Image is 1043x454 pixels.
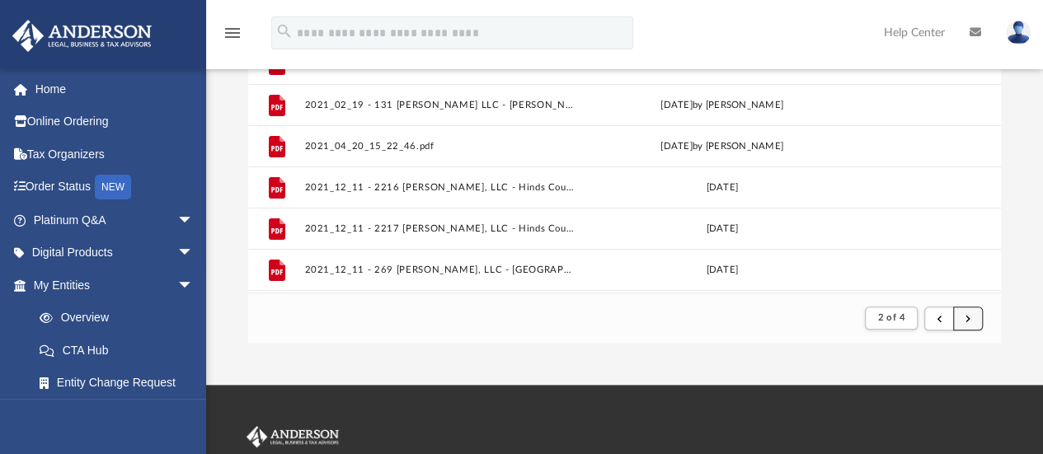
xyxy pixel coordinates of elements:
[12,236,218,269] a: Digital Productsarrow_drop_down
[95,175,131,199] div: NEW
[304,264,578,275] button: 2021_12_11 - 269 [PERSON_NAME], LLC - [GEOGRAPHIC_DATA] Tax Collector.pdf
[585,222,859,236] div: [DATE]
[865,307,917,330] button: 2 of 4
[12,105,218,138] a: Online Ordering
[177,204,210,237] span: arrow_drop_down
[177,236,210,270] span: arrow_drop_down
[12,138,218,171] a: Tax Organizers
[585,139,859,154] div: [DATE] by [PERSON_NAME]
[304,223,578,234] button: 2021_12_11 - 2217 [PERSON_NAME], LLC - Hinds County Tax Collector.pdf
[304,182,578,193] button: 2021_12_11 - 2216 [PERSON_NAME], LLC - Hinds County Tax Collector.pdf
[304,141,578,152] button: 2021_04_20_15_22_46.pdf
[248,2,1001,293] div: grid
[585,263,859,278] div: [DATE]
[23,302,218,335] a: Overview
[877,313,904,322] span: 2 of 4
[23,367,218,400] a: Entity Change Request
[12,171,218,204] a: Order StatusNEW
[304,100,578,110] button: 2021_02_19 - 131 [PERSON_NAME] LLC - [PERSON_NAME] Co Tax Collector.pdf
[585,98,859,113] div: [DATE] by [PERSON_NAME]
[177,269,210,302] span: arrow_drop_down
[12,73,218,105] a: Home
[12,269,218,302] a: My Entitiesarrow_drop_down
[223,23,242,43] i: menu
[1006,21,1031,44] img: User Pic
[7,20,157,52] img: Anderson Advisors Platinum Portal
[585,180,859,195] div: [DATE]
[275,22,294,40] i: search
[23,334,218,367] a: CTA Hub
[243,426,342,447] img: Anderson Advisors Platinum Portal
[223,31,242,43] a: menu
[12,204,218,236] a: Platinum Q&Aarrow_drop_down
